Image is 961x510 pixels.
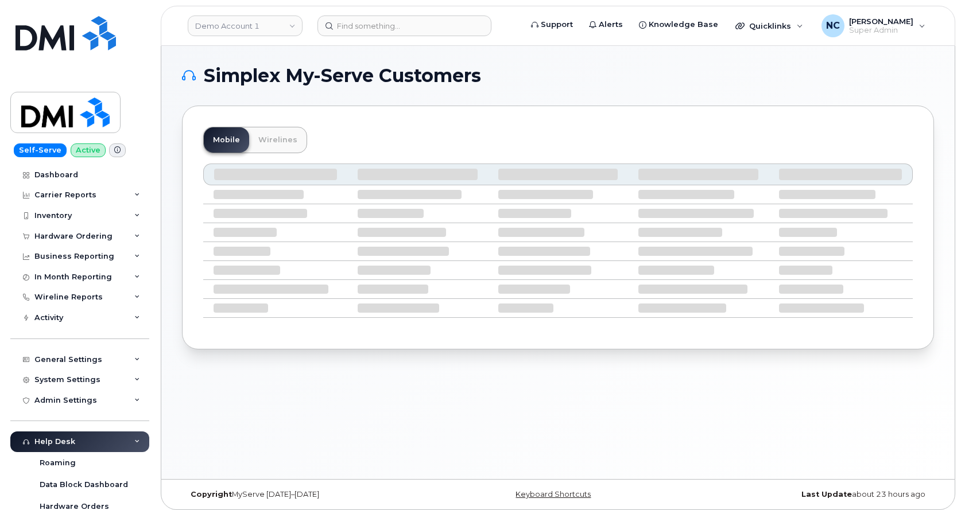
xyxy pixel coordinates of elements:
[801,490,852,499] strong: Last Update
[191,490,232,499] strong: Copyright
[249,127,307,153] a: Wirelines
[204,127,249,153] a: Mobile
[516,490,591,499] a: Keyboard Shortcuts
[182,490,433,499] div: MyServe [DATE]–[DATE]
[204,67,481,84] span: Simplex My-Serve Customers
[683,490,934,499] div: about 23 hours ago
